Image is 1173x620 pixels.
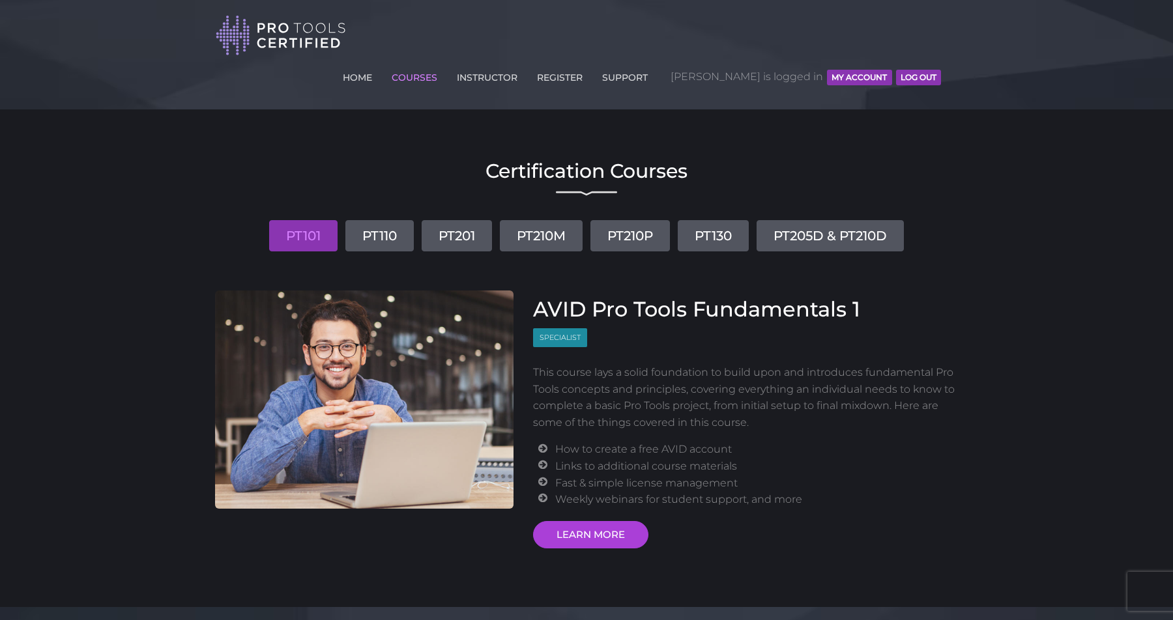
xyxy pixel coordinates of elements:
a: REGISTER [534,64,586,85]
h2: Certification Courses [215,162,958,181]
li: Fast & simple license management [555,475,958,492]
a: LEARN MORE [533,521,648,548]
img: decorative line [556,191,617,196]
a: COURSES [388,64,441,85]
h3: AVID Pro Tools Fundamentals 1 [533,297,959,322]
p: This course lays a solid foundation to build upon and introduces fundamental Pro Tools concepts a... [533,364,959,430]
a: PT130 [678,220,749,251]
li: Weekly webinars for student support, and more [555,491,958,508]
button: Log Out [896,70,941,85]
a: PT205D & PT210D [757,220,904,251]
span: Specialist [533,328,587,347]
a: PT101 [269,220,338,251]
li: How to create a free AVID account [555,441,958,458]
span: [PERSON_NAME] is logged in [671,57,941,96]
a: INSTRUCTOR [454,64,521,85]
a: PT210P [590,220,670,251]
img: Pro Tools Certified Logo [216,14,346,57]
img: AVID Pro Tools Fundamentals 1 Course [215,290,514,509]
a: SUPPORT [599,64,651,85]
a: PT210M [500,220,583,251]
a: HOME [340,64,375,85]
a: PT110 [345,220,414,251]
li: Links to additional course materials [555,458,958,475]
a: PT201 [422,220,492,251]
button: MY ACCOUNT [827,70,891,85]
